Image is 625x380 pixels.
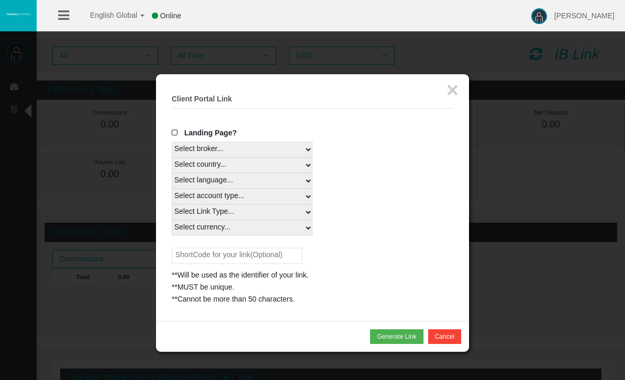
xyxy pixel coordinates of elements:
[184,129,237,137] span: Landing Page?
[370,329,423,344] button: Generate Link
[5,12,31,16] img: logo.svg
[76,11,137,19] span: English Global
[531,8,547,24] img: user-image
[172,95,232,103] b: Client Portal Link
[160,11,181,20] span: Online
[554,11,615,20] span: [PERSON_NAME]
[172,293,453,305] div: **Cannot be more than 50 characters.
[447,79,459,100] button: ×
[172,269,453,281] div: **Will be used as the identifier of your link.
[428,329,461,344] button: Cancel
[172,281,453,293] div: **MUST be unique.
[172,248,303,264] input: ShortCode for your link(Optional)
